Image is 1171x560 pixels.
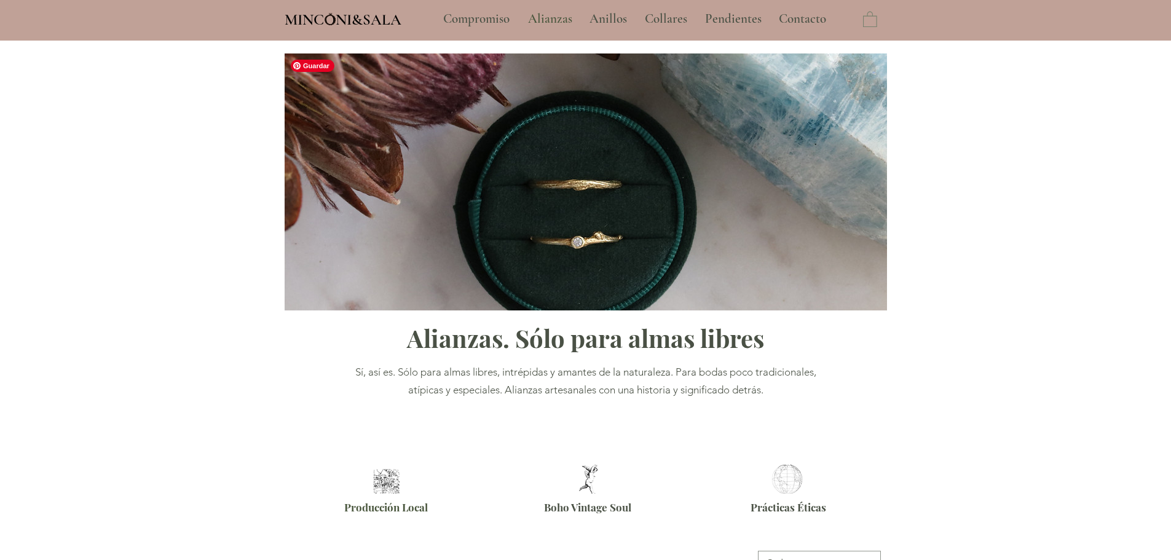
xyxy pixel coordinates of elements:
[570,465,607,494] img: Alianzas Boho Barcelona
[770,4,836,34] a: Contacto
[580,4,636,34] a: Anillos
[285,53,887,310] img: Alianzas Inspiradas en la Naturaleza Minconi Sala
[696,4,770,34] a: Pendientes
[636,4,696,34] a: Collares
[639,4,693,34] p: Collares
[773,4,832,34] p: Contacto
[751,500,826,514] span: Prácticas Éticas
[768,465,806,494] img: Alianzas éticas
[522,4,578,34] p: Alianzas
[434,4,519,34] a: Compromiso
[699,4,768,34] p: Pendientes
[410,4,860,34] nav: Sitio
[519,4,580,34] a: Alianzas
[437,4,516,34] p: Compromiso
[291,60,334,72] span: Guardar
[583,4,633,34] p: Anillos
[325,13,336,25] img: Minconi Sala
[344,500,428,514] span: Producción Local
[285,8,401,28] a: MINCONI&SALA
[285,10,401,29] span: MINCONI&SALA
[355,366,816,396] span: Sí, así es. Sólo para almas libres, intrépidas y amantes de la naturaleza. Para bodas poco tradic...
[407,321,764,354] span: Alianzas. Sólo para almas libres
[370,469,403,494] img: Alianzas artesanales Barcelona
[544,500,631,514] span: Boho Vintage Soul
